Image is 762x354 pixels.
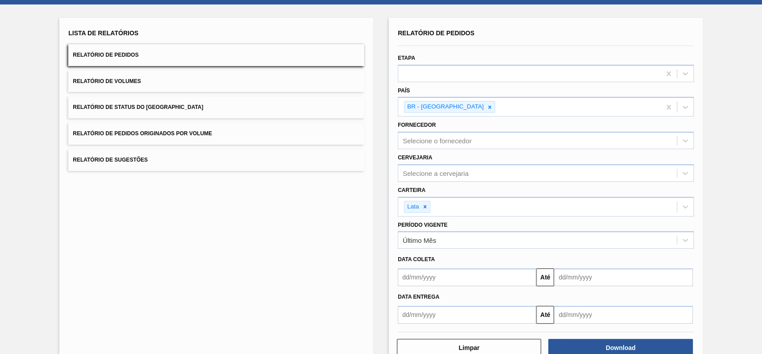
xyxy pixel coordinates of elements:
[68,71,364,92] button: Relatório de Volumes
[398,268,536,286] input: dd/mm/yyyy
[404,201,420,212] div: Lata
[398,256,435,262] span: Data coleta
[68,123,364,145] button: Relatório de Pedidos Originados por Volume
[73,52,138,58] span: Relatório de Pedidos
[68,149,364,171] button: Relatório de Sugestões
[73,157,148,163] span: Relatório de Sugestões
[73,104,203,110] span: Relatório de Status do [GEOGRAPHIC_DATA]
[68,44,364,66] button: Relatório de Pedidos
[403,237,436,244] div: Último Mês
[398,122,436,128] label: Fornecedor
[403,169,469,177] div: Selecione a cervejaria
[554,268,692,286] input: dd/mm/yyyy
[73,78,141,84] span: Relatório de Volumes
[398,87,410,94] label: País
[398,154,432,161] label: Cervejaria
[404,101,485,112] div: BR - [GEOGRAPHIC_DATA]
[398,187,425,193] label: Carteira
[68,29,138,37] span: Lista de Relatórios
[536,306,554,324] button: Até
[398,222,447,228] label: Período Vigente
[554,306,692,324] input: dd/mm/yyyy
[73,130,212,137] span: Relatório de Pedidos Originados por Volume
[403,137,471,145] div: Selecione o fornecedor
[398,29,475,37] span: Relatório de Pedidos
[536,268,554,286] button: Até
[398,294,439,300] span: Data entrega
[398,306,536,324] input: dd/mm/yyyy
[398,55,415,61] label: Etapa
[68,96,364,118] button: Relatório de Status do [GEOGRAPHIC_DATA]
